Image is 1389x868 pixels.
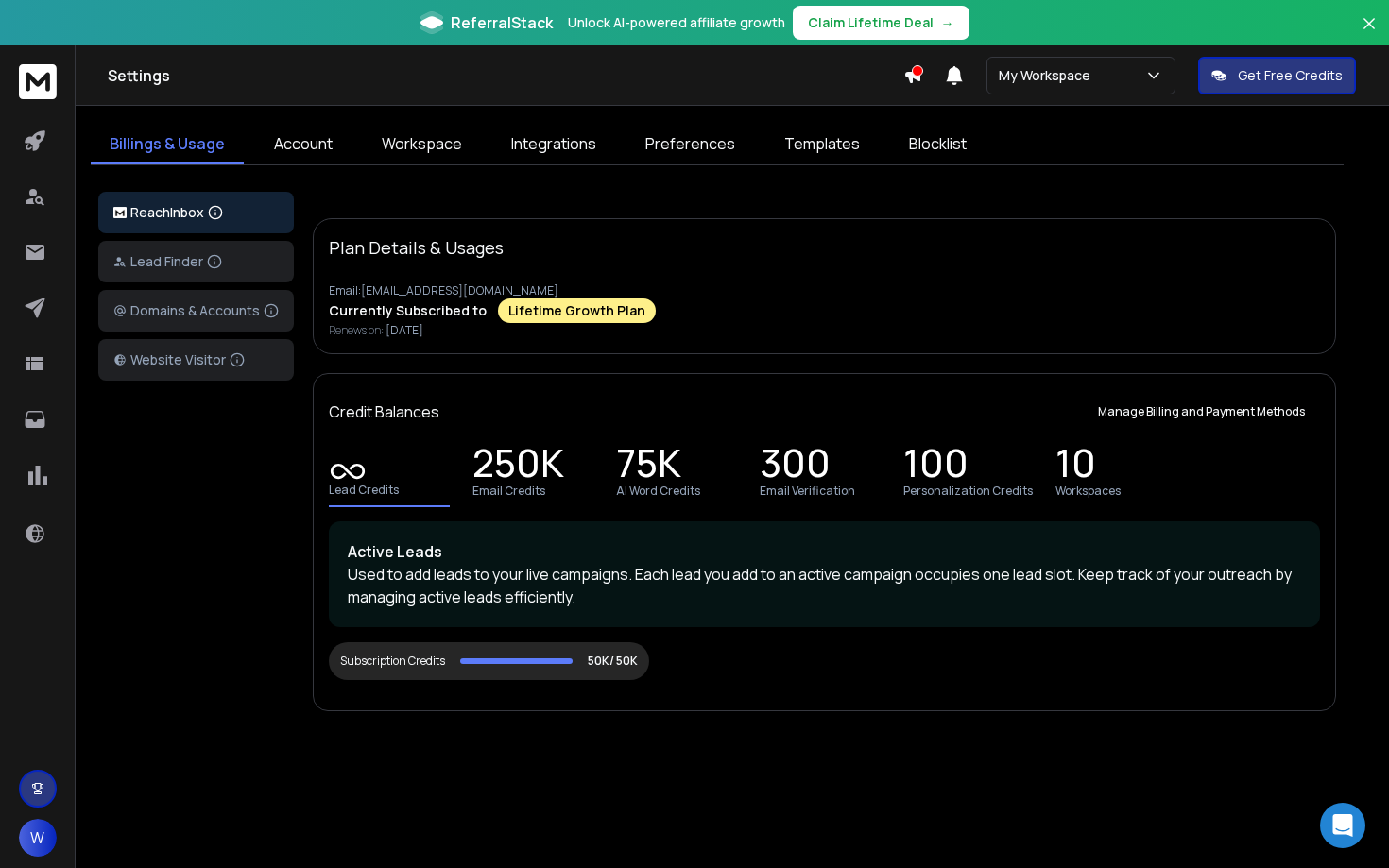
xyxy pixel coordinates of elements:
div: Lifetime Growth Plan [498,298,656,323]
a: Integrations [492,125,615,164]
button: Manage Billing and Payment Methods [1083,393,1320,431]
button: W [19,819,57,857]
p: AI Word Credits [616,484,700,499]
p: Currently Subscribed to [329,301,487,320]
div: Open Intercom Messenger [1320,803,1365,848]
p: Unlock AI-powered affiliate growth [568,13,785,32]
p: 100 [903,453,969,480]
a: Account [255,125,352,164]
p: My Workspace [999,66,1098,85]
img: logo [113,207,127,219]
p: Credit Balances [329,400,439,423]
p: Workspaces [1055,484,1121,499]
p: Email Credits [472,484,545,499]
a: Workspace [363,125,481,164]
p: 10 [1055,453,1096,480]
a: Billings & Usage [91,125,244,164]
p: Manage Billing and Payment Methods [1098,404,1305,419]
p: Get Free Credits [1238,66,1343,85]
button: Get Free Credits [1198,57,1356,94]
span: [DATE] [386,322,423,338]
button: Lead Finder [98,241,294,282]
p: Email: [EMAIL_ADDRESS][DOMAIN_NAME] [329,283,1320,298]
h1: Settings [108,64,903,87]
p: Email Verification [760,484,855,499]
button: Claim Lifetime Deal→ [793,6,969,40]
div: Subscription Credits [340,654,445,669]
p: Plan Details & Usages [329,234,504,261]
button: Close banner [1357,11,1381,57]
span: → [941,13,954,32]
p: 250K [472,453,564,480]
p: 300 [760,453,831,480]
button: ReachInbox [98,192,294,233]
p: 50K/ 50K [588,654,638,669]
a: Templates [765,125,879,164]
button: Domains & Accounts [98,290,294,332]
span: ReferralStack [451,11,553,34]
p: Lead Credits [329,483,399,498]
p: 75K [616,453,681,480]
a: Preferences [626,125,754,164]
p: Renews on: [329,323,1320,338]
p: Used to add leads to your live campaigns. Each lead you add to an active campaign occupies one le... [348,563,1301,608]
a: Blocklist [890,125,986,164]
p: Personalization Credits [903,484,1033,499]
p: Active Leads [348,540,1301,563]
button: Website Visitor [98,339,294,381]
